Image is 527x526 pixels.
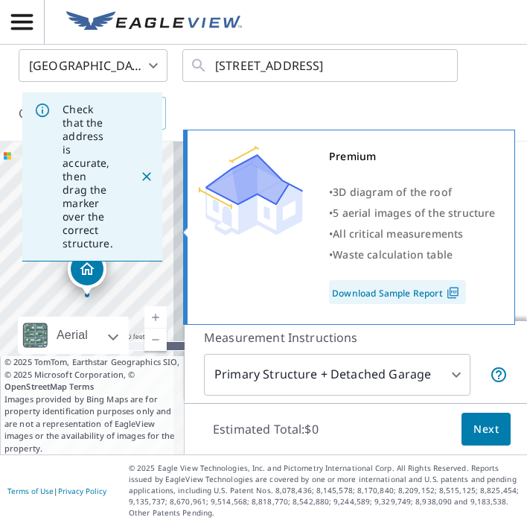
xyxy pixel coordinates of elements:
[4,356,180,393] span: © 2025 TomTom, Earthstar Geographics SIO, © 2025 Microsoft Corporation, ©
[137,167,156,186] button: Close
[144,306,167,329] a: Current Level 17, Zoom In
[329,182,496,203] div: •
[66,11,242,34] img: EV Logo
[57,2,251,42] a: EV Logo
[63,103,112,250] p: Check that the address is accurate, then drag the marker over the correct structure.
[329,203,496,224] div: •
[204,329,508,346] p: Measurement Instructions
[329,224,496,244] div: •
[204,354,470,396] div: Primary Structure + Detached Garage
[333,226,463,241] span: All critical measurements
[490,366,508,384] span: Your report will include the primary structure and a detached garage if one exists.
[461,413,511,446] button: Next
[69,381,94,392] a: Terms
[329,280,466,304] a: Download Sample Report
[329,146,496,167] div: Premium
[199,146,303,235] img: Premium
[333,247,453,262] span: Waste calculation table
[52,317,92,354] div: Aerial
[473,420,499,439] span: Next
[68,250,106,296] div: Dropped pin, building 1, Residential property, 1204 NW 3rd Ave Fort Lauderdale, FL 33311
[333,206,495,220] span: 5 aerial images of the structure
[329,244,496,265] div: •
[4,381,67,392] a: OpenStreetMap
[19,97,166,130] div: OR
[443,286,463,300] img: Pdf Icon
[144,329,167,351] a: Current Level 17, Zoom Out
[333,185,452,199] span: 3D diagram of the roof
[7,487,106,495] p: |
[215,45,427,86] input: Search by address or latitude-longitude
[18,317,129,354] div: Aerial
[58,486,106,496] a: Privacy Policy
[19,45,167,86] div: [GEOGRAPHIC_DATA]
[129,463,520,519] p: © 2025 Eagle View Technologies, Inc. and Pictometry International Corp. All Rights Reserved. Repo...
[7,486,54,496] a: Terms of Use
[201,413,330,446] p: Estimated Total: $0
